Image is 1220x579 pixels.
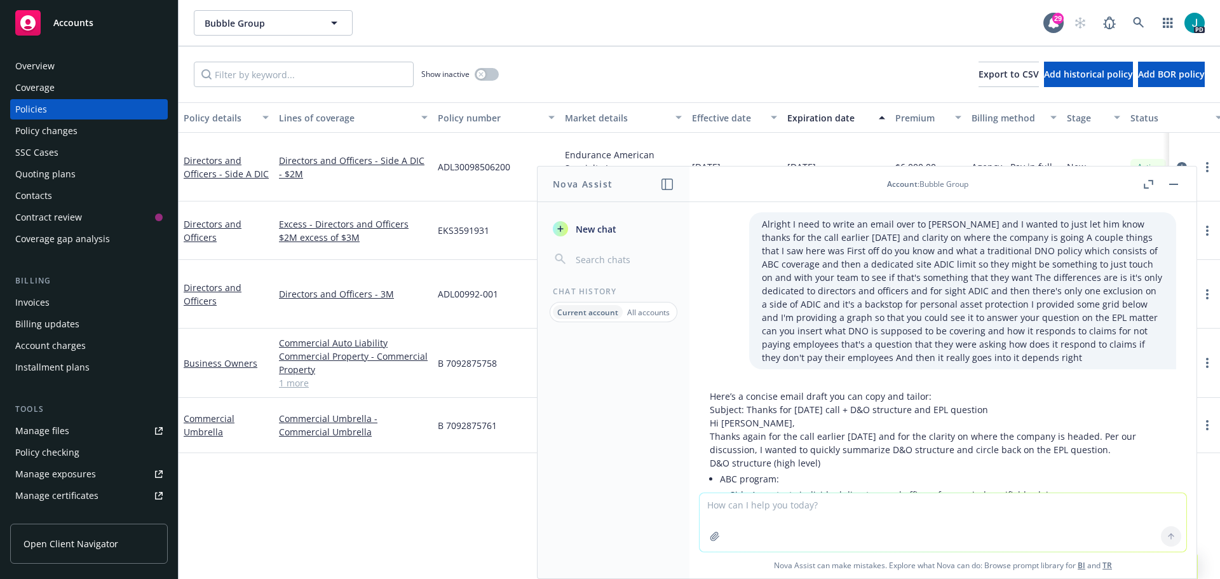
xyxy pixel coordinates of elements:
div: Coverage [15,78,55,98]
a: Installment plans [10,357,168,378]
div: Policy checking [15,442,79,463]
div: Overview [15,56,55,76]
div: Policy details [184,111,255,125]
a: Directors and Officers - Side A DIC - $2M [279,154,428,181]
span: Add BOR policy [1138,68,1205,80]
p: D&O structure (high level) [710,456,1176,470]
img: photo [1184,13,1205,33]
p: Thanks again for the call earlier [DATE] and for the clarity on where the company is headed. Per ... [710,430,1176,456]
span: ADL00992-001 [438,287,498,301]
input: Search chats [573,250,674,268]
div: Billing method [972,111,1043,125]
span: Bubble Group [205,17,315,30]
a: Policy checking [10,442,168,463]
div: Account charges [15,336,86,356]
div: Effective date [692,111,763,125]
button: Bubble Group [194,10,353,36]
span: Nova Assist can make mistakes. Explore what Nova can do: Browse prompt library for and [695,552,1191,578]
div: Chat History [538,286,689,297]
a: Overview [10,56,168,76]
p: Subject: Thanks for [DATE] call + D&O structure and EPL question [710,403,1176,416]
div: Contract review [15,207,82,228]
a: Invoices [10,292,168,313]
button: Policy number [433,102,560,133]
a: Billing updates [10,314,168,334]
span: ADL30098506200 [438,160,510,174]
a: Commercial Umbrella - Commercial Umbrella [279,412,428,439]
a: Account charges [10,336,168,356]
input: Filter by keyword... [194,62,414,87]
span: New chat [573,222,616,236]
button: Export to CSV [979,62,1039,87]
a: circleInformation [1174,160,1189,175]
div: Invoices [15,292,50,313]
a: more [1200,287,1215,302]
a: more [1200,223,1215,238]
a: Commercial Umbrella [184,412,234,438]
button: Market details [560,102,687,133]
li: Side A: protects individual directors and officers for non‑indemnifiable claims. [730,486,1176,504]
div: Market details [565,111,668,125]
a: more [1200,160,1215,175]
div: Contacts [15,186,52,206]
a: Directors and Officers - 3M [279,287,428,301]
a: Policies [10,99,168,119]
div: : Bubble Group [887,179,968,189]
div: Billing [10,275,168,287]
span: EKS3591931 [438,224,489,237]
div: Tools [10,403,168,416]
a: Directors and Officers [184,282,241,307]
div: Endurance American Specialty Insurance Company, Sompo International, RT Specialty Insurance Servi... [565,148,682,175]
span: B 7092875761 [438,419,497,432]
span: Open Client Navigator [24,537,118,550]
div: Installment plans [15,357,90,378]
div: Manage certificates [15,486,98,506]
button: Billing method [966,102,1062,133]
p: Alright I need to write an email over to [PERSON_NAME] and I wanted to just let him know thanks f... [762,217,1163,364]
a: Business Owners [184,357,257,369]
div: Premium [895,111,947,125]
span: Active [1135,161,1161,173]
button: Add historical policy [1044,62,1133,87]
p: Hi [PERSON_NAME], [710,416,1176,430]
span: [DATE] [692,160,721,174]
p: All accounts [627,307,670,318]
a: Accounts [10,5,168,41]
a: Report a Bug [1097,10,1122,36]
a: Manage certificates [10,486,168,506]
a: Commercial Auto Liability [279,336,428,350]
a: 1 more [279,376,428,390]
a: Directors and Officers - Side A DIC [184,154,269,180]
button: Stage [1062,102,1125,133]
a: more [1200,418,1215,433]
div: Policies [15,99,47,119]
span: [DATE] [787,160,816,174]
span: B 7092875758 [438,357,497,370]
a: Excess - Directors and Officers $2M excess of $3M [279,217,428,244]
button: Effective date [687,102,782,133]
a: Manage exposures [10,464,168,484]
span: Agency - Pay in full [972,160,1052,174]
div: Billing updates [15,314,79,334]
div: Manage BORs [15,507,75,528]
div: Policy number [438,111,541,125]
button: Expiration date [782,102,890,133]
span: Add historical policy [1044,68,1133,80]
a: SSC Cases [10,142,168,163]
span: New [1067,160,1086,174]
button: Premium [890,102,966,133]
a: Switch app [1155,10,1181,36]
a: Manage BORs [10,507,168,528]
a: Start snowing [1067,10,1093,36]
div: 29 [1052,13,1064,24]
button: Add BOR policy [1138,62,1205,87]
a: Directors and Officers [184,218,241,243]
a: TR [1102,560,1112,571]
div: Expiration date [787,111,871,125]
div: Quoting plans [15,164,76,184]
div: SSC Cases [15,142,58,163]
a: Coverage gap analysis [10,229,168,249]
div: Stage [1067,111,1106,125]
p: Here’s a concise email draft you can copy and tailor: [710,390,1176,403]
